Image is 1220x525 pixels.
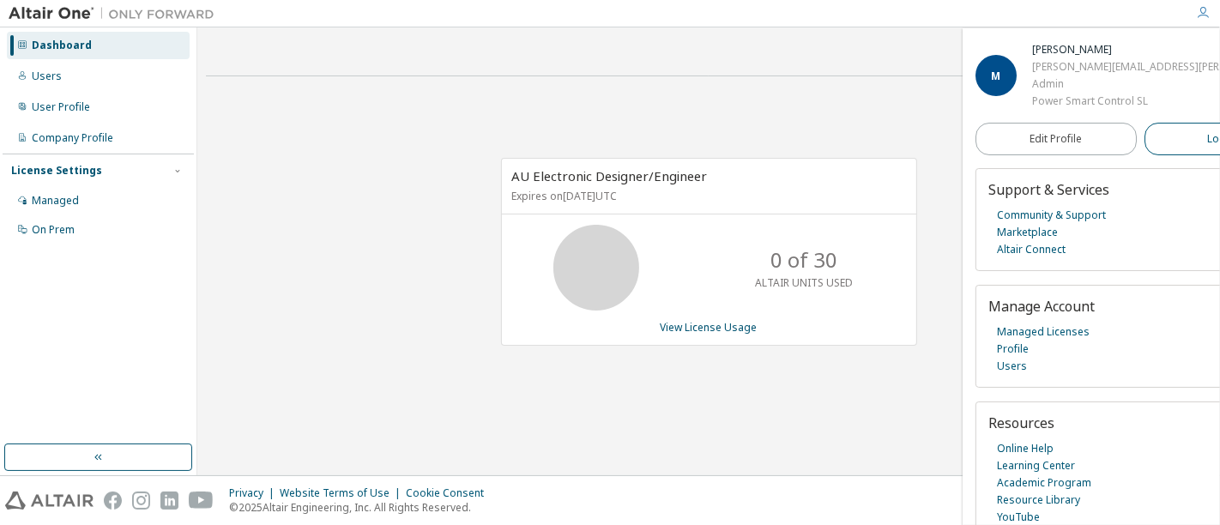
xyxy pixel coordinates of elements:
span: Edit Profile [1030,132,1083,146]
img: altair_logo.svg [5,492,94,510]
p: © 2025 Altair Engineering, Inc. All Rights Reserved. [229,500,494,515]
div: License Settings [11,164,102,178]
a: Users [997,358,1027,375]
div: Privacy [229,486,280,500]
a: Marketplace [997,224,1058,241]
a: Community & Support [997,207,1106,224]
a: Learning Center [997,457,1075,474]
div: Website Terms of Use [280,486,406,500]
div: Dashboard [32,39,92,52]
span: Manage Account [988,297,1095,316]
div: Cookie Consent [406,486,494,500]
div: Managed [32,194,79,208]
span: Support & Services [988,180,1109,199]
img: Altair One [9,5,223,22]
div: On Prem [32,223,75,237]
img: facebook.svg [104,492,122,510]
div: Users [32,69,62,83]
img: instagram.svg [132,492,150,510]
img: linkedin.svg [160,492,178,510]
span: AU Electronic Designer/Engineer [512,167,708,184]
span: Resources [988,413,1054,432]
a: Edit Profile [975,123,1137,155]
a: Resource Library [997,492,1080,509]
p: Expires on [DATE] UTC [512,189,902,203]
p: 0 of 30 [770,245,837,275]
p: ALTAIR UNITS USED [755,275,853,290]
a: Online Help [997,440,1054,457]
a: Profile [997,341,1029,358]
a: Altair Connect [997,241,1066,258]
a: View License Usage [661,320,758,335]
img: youtube.svg [189,492,214,510]
div: User Profile [32,100,90,114]
div: Company Profile [32,131,113,145]
span: M [992,69,1001,83]
a: Managed Licenses [997,323,1090,341]
a: Academic Program [997,474,1091,492]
